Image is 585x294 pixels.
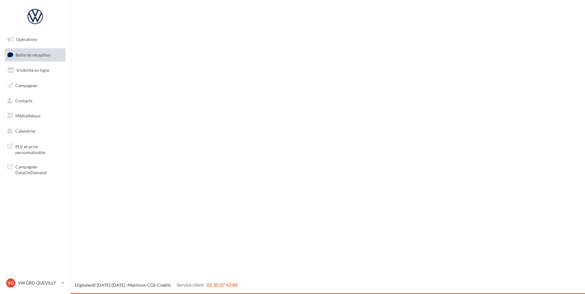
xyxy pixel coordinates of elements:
span: Visibilité en ligne [17,68,49,73]
span: Campagnes [15,83,37,88]
a: Crédits [157,282,171,288]
span: VG [8,280,14,286]
a: PLV et print personnalisable [4,140,67,158]
span: Médiathèque [15,113,40,118]
a: CGS [147,282,155,288]
span: Service client [177,282,204,288]
span: PLV et print personnalisable [15,142,63,156]
a: Visibilité en ligne [4,64,67,77]
span: 02 30 07 43 80 [207,282,238,288]
span: Boîte de réception [16,52,50,57]
span: Calendrier [15,128,36,134]
p: VW GRD QUEVILLY [18,280,58,286]
a: Digitaleo [75,282,92,288]
a: Opérations [4,33,67,46]
span: © [DATE]-[DATE] - - - [75,282,238,288]
a: Contacts [4,94,67,107]
a: Campagnes DataOnDemand [4,160,67,178]
a: Campagnes [4,79,67,92]
a: VG VW GRD QUEVILLY [5,277,65,289]
span: Campagnes DataOnDemand [15,163,63,176]
span: Contacts [15,98,32,103]
a: Boîte de réception [4,48,67,61]
a: Mentions [128,282,146,288]
span: Opérations [16,37,37,42]
a: Calendrier [4,125,67,138]
a: Médiathèque [4,109,67,122]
